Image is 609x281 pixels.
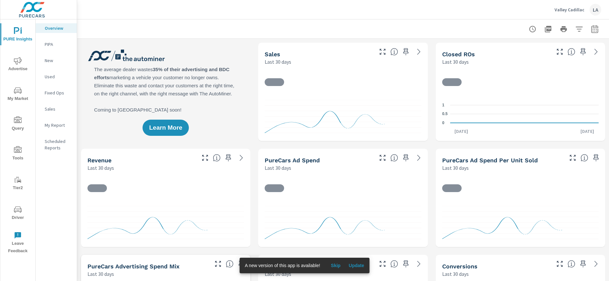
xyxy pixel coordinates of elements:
span: My Market [2,87,33,103]
span: Tier2 [2,176,33,192]
h5: PureCars Advertising Spend Mix [87,263,179,270]
a: See more details in report [236,153,247,163]
a: See more details in report [591,259,601,269]
p: Fixed Ops [45,90,72,96]
span: Total sales revenue over the selected date range. [Source: This data is sourced from the dealer’s... [213,154,221,162]
span: Save this to your personalized report [591,153,601,163]
span: A new version of this app is available! [245,263,320,268]
span: The number of dealer-specified goals completed by a visitor. [Source: This data is provided by th... [568,260,575,268]
span: Advertise [2,57,33,73]
p: Overview [45,25,72,31]
div: Used [36,72,77,81]
span: A rolling 30 day total of daily Shoppers on the dealership website, averaged over the selected da... [390,260,398,268]
p: Last 30 days [87,270,114,278]
a: See more details in report [414,47,424,57]
p: Last 30 days [442,164,469,172]
span: Save this to your personalized report [401,47,411,57]
div: Overview [36,23,77,33]
p: Scheduled Reports [45,138,72,151]
span: This table looks at how you compare to the amount of budget you spend per channel as opposed to y... [226,260,234,268]
span: Number of Repair Orders Closed by the selected dealership group over the selected time range. [So... [568,48,575,56]
span: Tools [2,146,33,162]
span: Save this to your personalized report [578,47,588,57]
p: [DATE] [576,128,599,135]
span: Update [349,263,364,268]
div: My Report [36,120,77,130]
span: Save this to your personalized report [401,259,411,269]
button: Apply Filters [573,23,586,36]
span: Number of vehicles sold by the dealership over the selected date range. [Source: This data is sou... [390,48,398,56]
button: Make Fullscreen [555,259,565,269]
text: 0.5 [442,112,448,116]
div: PIPA [36,39,77,49]
div: Fixed Ops [36,88,77,98]
span: Average cost of advertising per each vehicle sold at the dealer over the selected date range. The... [580,154,588,162]
span: PURE Insights [2,27,33,43]
a: See more details in report [591,47,601,57]
a: See more details in report [414,153,424,163]
span: Driver [2,206,33,222]
div: nav menu [0,19,35,257]
p: Last 30 days [265,164,291,172]
p: Valley Cadillac [555,7,584,13]
span: Save this to your personalized report [223,153,234,163]
p: My Report [45,122,72,128]
h5: PureCars Ad Spend [265,157,320,164]
p: PIPA [45,41,72,48]
button: Make Fullscreen [377,153,388,163]
button: Make Fullscreen [200,153,210,163]
h5: Conversions [442,263,477,270]
text: 1 [442,103,444,107]
div: Sales [36,104,77,114]
a: See more details in report [414,259,424,269]
button: Make Fullscreen [377,259,388,269]
p: Sales [45,106,72,112]
p: Last 30 days [442,270,469,278]
button: Make Fullscreen [377,47,388,57]
p: Last 30 days [265,58,291,66]
span: Query [2,116,33,132]
button: Make Fullscreen [568,153,578,163]
p: Last 30 days [265,270,291,278]
p: New [45,57,72,64]
div: New [36,56,77,65]
p: Last 30 days [87,164,114,172]
h5: Sales [265,51,280,58]
span: Save this to your personalized report [236,259,247,269]
button: Print Report [557,23,570,36]
text: 0 [442,121,444,125]
button: Make Fullscreen [555,47,565,57]
span: Leave Feedback [2,232,33,255]
button: Skip [325,260,346,271]
span: Save this to your personalized report [401,153,411,163]
div: Scheduled Reports [36,136,77,153]
button: Learn More [143,120,189,136]
h5: Closed ROs [442,51,475,58]
div: LA [590,4,601,16]
span: Save this to your personalized report [578,259,588,269]
button: Update [346,260,367,271]
button: Select Date Range [588,23,601,36]
h5: PureCars Ad Spend Per Unit Sold [442,157,538,164]
p: Last 30 days [442,58,469,66]
p: [DATE] [450,128,473,135]
h5: Revenue [87,157,111,164]
span: Total cost of media for all PureCars channels for the selected dealership group over the selected... [390,154,398,162]
button: Make Fullscreen [213,259,223,269]
button: "Export Report to PDF" [542,23,555,36]
span: Learn More [149,125,182,131]
span: Skip [328,263,343,268]
p: Used [45,73,72,80]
